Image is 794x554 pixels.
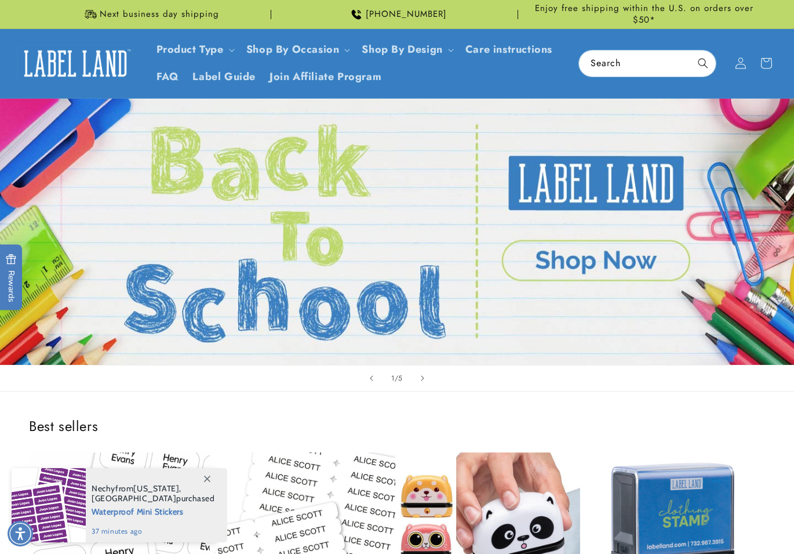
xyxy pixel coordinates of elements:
summary: Shop By Occasion [239,36,355,63]
span: from , purchased [92,484,215,504]
span: Next business day shipping [100,9,219,20]
a: Shop By Design [362,42,442,57]
span: Enjoy free shipping within the U.S. on orders over $50* [523,3,765,26]
a: Product Type [156,42,224,57]
a: Label Guide [185,63,263,90]
summary: Product Type [150,36,239,63]
span: Care instructions [465,43,552,56]
span: Nechy [92,483,115,494]
span: Join Affiliate Program [269,70,381,84]
span: 5 [398,372,403,384]
span: Rewards [6,254,17,302]
a: Label Land [13,41,138,86]
span: 37 minutes ago [92,526,215,537]
button: Search [690,50,716,76]
a: Join Affiliate Program [263,63,388,90]
span: Label Guide [192,70,256,84]
a: Care instructions [458,36,559,63]
span: [US_STATE] [133,483,179,494]
span: Shop By Occasion [246,43,340,56]
summary: Shop By Design [355,36,458,63]
button: Previous slide [359,365,384,391]
span: / [395,372,399,384]
a: FAQ [150,63,186,90]
div: Accessibility Menu [8,521,33,546]
button: Next slide [410,365,435,391]
span: [GEOGRAPHIC_DATA] [92,493,176,504]
span: FAQ [156,70,179,84]
img: Label Land [17,45,133,81]
h2: Best sellers [29,417,765,435]
span: Waterproof Mini Stickers [92,504,215,518]
span: 1 [391,372,395,384]
span: [PHONE_NUMBER] [366,9,447,20]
